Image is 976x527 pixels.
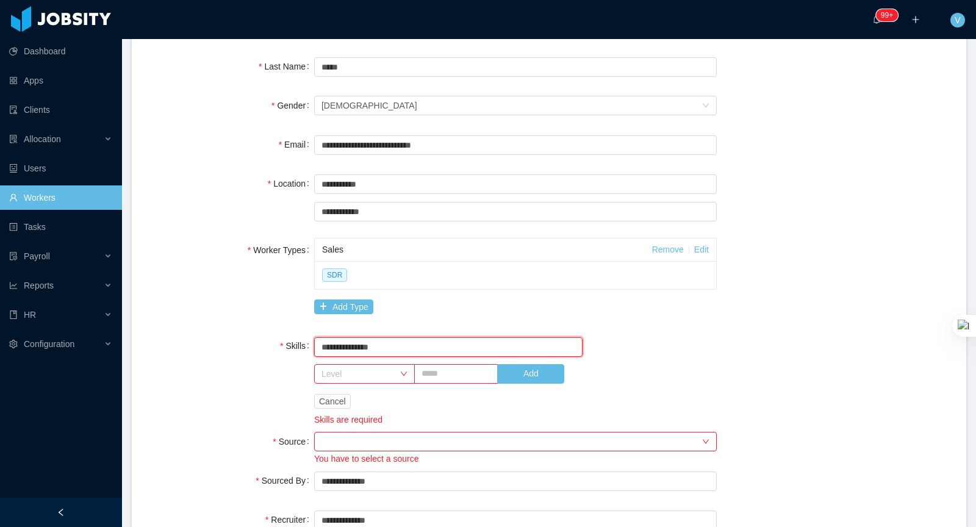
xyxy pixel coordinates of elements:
a: Remove [652,245,684,254]
label: Last Name [259,62,314,71]
a: icon: profileTasks [9,215,112,239]
i: icon: file-protect [9,252,18,260]
i: icon: plus [911,15,920,24]
label: Email [279,140,314,149]
button: Cancel [314,394,351,409]
span: Payroll [24,251,50,261]
i: icon: line-chart [9,281,18,290]
i: icon: book [9,310,18,319]
label: Location [268,179,314,188]
span: HR [24,310,36,320]
label: Source [273,437,314,446]
button: Add [497,364,564,384]
label: Recruiter [265,515,314,525]
button: icon: plusAdd Type [314,299,373,314]
a: icon: appstoreApps [9,68,112,93]
i: icon: down [702,102,709,110]
input: Email [314,135,717,155]
a: icon: robotUsers [9,156,112,181]
label: Skills [280,341,314,351]
a: Edit [694,245,709,254]
i: icon: setting [9,340,18,348]
a: icon: pie-chartDashboard [9,39,112,63]
label: Worker Types [248,245,314,255]
div: Level [321,368,394,380]
a: icon: auditClients [9,98,112,122]
i: icon: bell [872,15,881,24]
div: You have to select a source [314,453,717,466]
a: icon: userWorkers [9,185,112,210]
i: icon: solution [9,135,18,143]
span: Reports [24,281,54,290]
span: Allocation [24,134,61,144]
i: icon: down [400,370,407,379]
div: Male [321,96,417,115]
input: Last Name [314,57,717,77]
sup: 914 [876,9,898,21]
label: Sourced By [256,476,314,486]
span: Configuration [24,339,74,349]
span: SDR [322,268,347,282]
span: V [955,13,960,27]
div: Sales [322,238,652,261]
div: Skills are required [314,414,717,427]
label: Gender [271,101,314,110]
